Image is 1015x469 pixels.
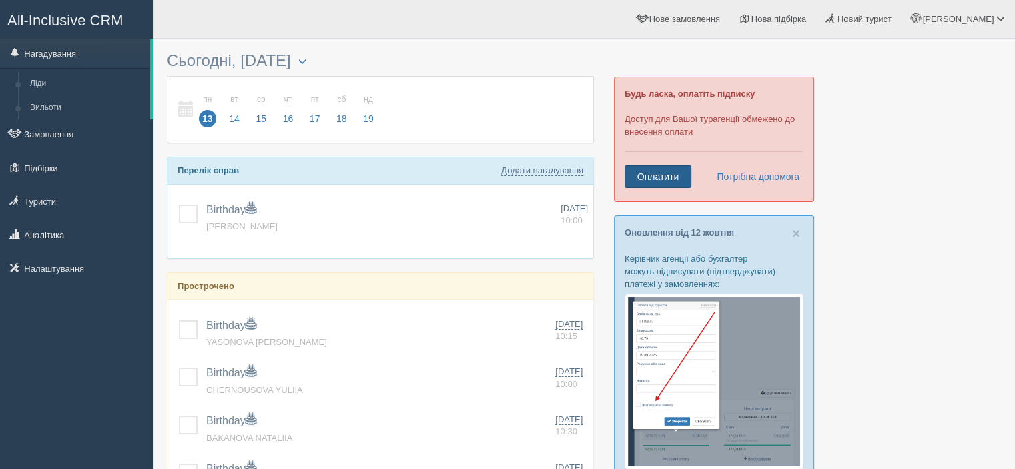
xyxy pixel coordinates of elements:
[555,366,588,390] a: [DATE] 10:00
[206,385,303,395] a: CHERNOUSOVA YULIIA
[222,87,247,133] a: вт 14
[178,165,239,175] b: Перелік справ
[561,203,588,227] a: [DATE] 10:00
[649,14,720,24] span: Нове замовлення
[360,94,377,105] small: нд
[252,110,270,127] span: 15
[922,14,994,24] span: [PERSON_NAME]
[276,87,301,133] a: чт 16
[625,227,734,238] a: Оновлення від 12 жовтня
[360,110,377,127] span: 19
[555,426,577,436] span: 10:30
[1,1,153,37] a: All-Inclusive CRM
[555,331,577,341] span: 10:15
[280,110,297,127] span: 16
[206,320,256,331] a: Birthday
[7,12,123,29] span: All-Inclusive CRM
[555,366,583,377] span: [DATE]
[226,94,243,105] small: вт
[306,94,324,105] small: пт
[167,52,594,69] h3: Сьогодні, [DATE]
[837,14,892,24] span: Новий турист
[792,226,800,240] button: Close
[206,433,292,443] a: BAKANOVA NATALIIA
[555,318,588,343] a: [DATE] 10:15
[195,87,220,133] a: пн 13
[306,110,324,127] span: 17
[555,379,577,389] span: 10:00
[280,94,297,105] small: чт
[206,204,256,215] a: Birthday
[625,165,691,188] a: Оплатити
[614,77,814,202] div: Доступ для Вашої турагенції обмежено до внесення оплати
[24,96,150,120] a: Вильоти
[356,87,378,133] a: нд 19
[792,225,800,241] span: ×
[625,252,803,290] p: Керівник агенції або бухгалтер можуть підписувати (підтверджувати) платежі у замовленнях:
[555,319,583,330] span: [DATE]
[248,87,274,133] a: ср 15
[199,94,216,105] small: пн
[751,14,807,24] span: Нова підбірка
[625,89,755,99] b: Будь ласка, оплатіть підписку
[206,337,327,347] a: YASONOVA [PERSON_NAME]
[555,414,588,438] a: [DATE] 10:30
[501,165,583,176] a: Додати нагадування
[329,87,354,133] a: сб 18
[206,221,278,231] a: [PERSON_NAME]
[302,87,328,133] a: пт 17
[561,215,583,225] span: 10:00
[333,110,350,127] span: 18
[178,281,234,291] b: Прострочено
[333,94,350,105] small: сб
[199,110,216,127] span: 13
[561,203,588,213] span: [DATE]
[708,165,800,188] a: Потрібна допомога
[206,367,256,378] a: Birthday
[24,72,150,96] a: Ліди
[226,110,243,127] span: 14
[555,414,583,425] span: [DATE]
[206,415,256,426] a: Birthday
[252,94,270,105] small: ср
